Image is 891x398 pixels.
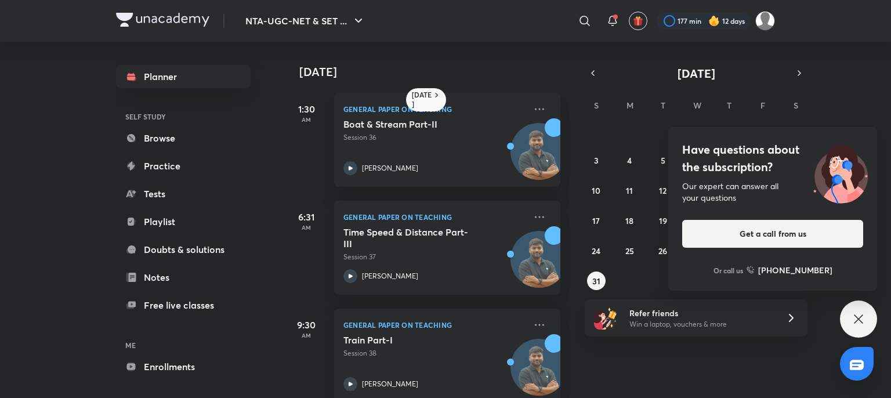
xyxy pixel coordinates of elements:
[626,100,633,111] abbr: Monday
[755,11,775,31] img: Atia khan
[592,245,600,256] abbr: August 24, 2025
[343,252,526,262] p: Session 37
[116,154,251,178] a: Practice
[629,319,772,330] p: Win a laptop, vouchers & more
[754,121,772,139] button: August 1, 2025
[659,215,667,226] abbr: August 19, 2025
[343,226,488,249] h5: Time Speed & Distance Part-III
[362,163,418,173] p: [PERSON_NAME]
[620,211,639,230] button: August 18, 2025
[412,91,432,109] h6: [DATE]
[659,185,667,196] abbr: August 12, 2025
[587,241,606,260] button: August 24, 2025
[678,66,715,81] span: [DATE]
[587,151,606,169] button: August 3, 2025
[654,241,672,260] button: August 26, 2025
[592,215,600,226] abbr: August 17, 2025
[626,185,633,196] abbr: August 11, 2025
[362,271,418,281] p: [PERSON_NAME]
[511,237,567,293] img: Avatar
[283,318,329,332] h5: 9:30
[116,182,251,205] a: Tests
[343,318,526,332] p: General Paper on Teaching
[116,107,251,126] h6: SELF STUDY
[804,141,877,204] img: ttu_illustration_new.svg
[682,220,863,248] button: Get a call from us
[343,210,526,224] p: General Paper on Teaching
[682,180,863,204] div: Our expert can answer all your questions
[283,332,329,339] p: AM
[116,13,209,30] a: Company Logo
[116,355,251,378] a: Enrollments
[747,264,832,276] a: [PHONE_NUMBER]
[760,100,765,111] abbr: Friday
[654,151,672,169] button: August 5, 2025
[116,65,251,88] a: Planner
[592,276,600,287] abbr: August 31, 2025
[116,13,209,27] img: Company Logo
[587,181,606,200] button: August 10, 2025
[587,272,606,290] button: August 31, 2025
[727,100,731,111] abbr: Thursday
[283,116,329,123] p: AM
[620,151,639,169] button: August 4, 2025
[594,100,599,111] abbr: Sunday
[283,210,329,224] h5: 6:31
[625,245,634,256] abbr: August 25, 2025
[654,211,672,230] button: August 19, 2025
[758,264,832,276] h6: [PHONE_NUMBER]
[116,210,251,233] a: Playlist
[708,15,720,27] img: streak
[343,334,488,346] h5: Train Part-I
[116,294,251,317] a: Free live classes
[601,65,791,81] button: [DATE]
[299,65,572,79] h4: [DATE]
[693,100,701,111] abbr: Wednesday
[658,245,667,256] abbr: August 26, 2025
[283,102,329,116] h5: 1:30
[629,12,647,30] button: avatar
[343,132,526,143] p: Session 36
[587,211,606,230] button: August 17, 2025
[794,125,798,136] abbr: August 2, 2025
[238,9,372,32] button: NTA-UGC-NET & SET ...
[116,266,251,289] a: Notes
[116,238,251,261] a: Doubts & solutions
[594,155,599,166] abbr: August 3, 2025
[713,265,743,276] p: Or call us
[343,348,526,359] p: Session 38
[620,241,639,260] button: August 25, 2025
[661,155,665,166] abbr: August 5, 2025
[682,141,863,176] h4: Have questions about the subscription?
[625,215,633,226] abbr: August 18, 2025
[343,118,488,130] h5: Boat & Stream Part-II
[594,306,617,330] img: referral
[511,129,567,185] img: Avatar
[343,102,526,116] p: General Paper on Teaching
[761,125,765,136] abbr: August 1, 2025
[116,335,251,355] h6: ME
[116,126,251,150] a: Browse
[633,16,643,26] img: avatar
[620,181,639,200] button: August 11, 2025
[627,155,632,166] abbr: August 4, 2025
[661,100,665,111] abbr: Tuesday
[787,121,805,139] button: August 2, 2025
[629,307,772,319] h6: Refer friends
[283,224,329,231] p: AM
[362,379,418,389] p: [PERSON_NAME]
[592,185,600,196] abbr: August 10, 2025
[794,100,798,111] abbr: Saturday
[654,181,672,200] button: August 12, 2025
